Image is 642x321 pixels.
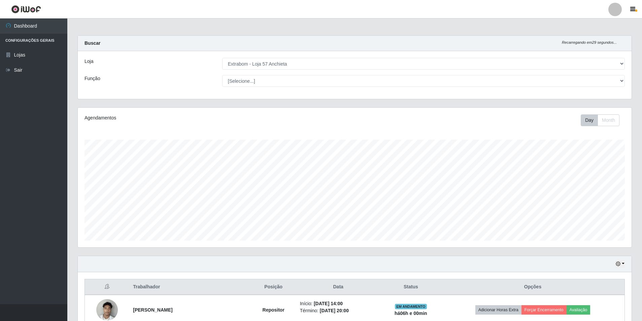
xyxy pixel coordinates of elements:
[381,279,441,295] th: Status
[85,58,93,65] label: Loja
[263,307,284,313] strong: Repositor
[521,305,567,315] button: Forçar Encerramento
[441,279,624,295] th: Opções
[395,304,427,309] span: EM ANDAMENTO
[581,114,598,126] button: Day
[300,307,377,314] li: Término:
[300,300,377,307] li: Início:
[395,311,427,316] strong: há 06 h e 00 min
[598,114,619,126] button: Month
[320,308,349,313] time: [DATE] 20:00
[129,279,251,295] th: Trabalhador
[85,114,304,121] div: Agendamentos
[581,114,625,126] div: Toolbar with button groups
[562,40,617,44] i: Recarregando em 29 segundos...
[11,5,41,13] img: CoreUI Logo
[296,279,381,295] th: Data
[85,40,100,46] strong: Buscar
[475,305,521,315] button: Adicionar Horas Extra
[314,301,343,306] time: [DATE] 14:00
[133,307,172,313] strong: [PERSON_NAME]
[251,279,296,295] th: Posição
[567,305,590,315] button: Avaliação
[85,75,100,82] label: Função
[581,114,619,126] div: First group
